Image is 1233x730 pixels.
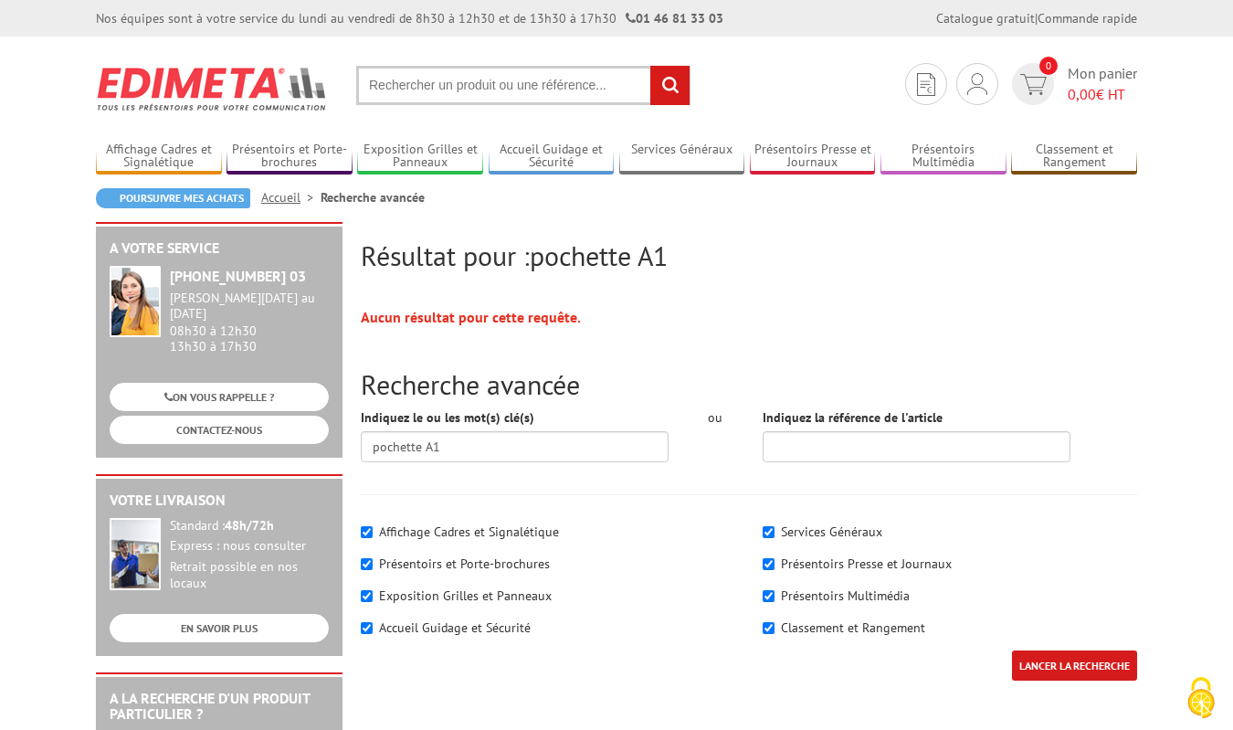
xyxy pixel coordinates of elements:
[361,590,373,602] input: Exposition Grilles et Panneaux
[1038,10,1137,26] a: Commande rapide
[379,555,550,572] label: Présentoirs et Porte-brochures
[1012,651,1137,681] input: LANCER LA RECHERCHE
[170,291,329,322] div: [PERSON_NAME][DATE] au [DATE]
[1178,675,1224,721] img: Cookies (fenêtre modale)
[361,369,1137,399] h2: Recherche avancée
[96,188,250,208] a: Poursuivre mes achats
[763,526,775,538] input: Services Généraux
[936,9,1137,27] div: |
[1169,668,1233,730] button: Cookies (fenêtre modale)
[750,142,876,172] a: Présentoirs Presse et Journaux
[379,587,552,604] label: Exposition Grilles et Panneaux
[361,558,373,570] input: Présentoirs et Porte-brochures
[1068,85,1096,103] span: 0,00
[261,189,321,206] a: Accueil
[619,142,745,172] a: Services Généraux
[110,383,329,411] a: ON VOUS RAPPELLE ?
[763,408,943,427] label: Indiquez la référence de l'article
[626,10,723,26] strong: 01 46 81 33 03
[170,267,306,285] strong: [PHONE_NUMBER] 03
[96,142,222,172] a: Affichage Cadres et Signalétique
[110,492,329,509] h2: Votre livraison
[361,240,1137,270] h2: Résultat pour :
[763,558,775,570] input: Présentoirs Presse et Journaux
[650,66,690,105] input: rechercher
[170,518,329,534] div: Standard :
[110,240,329,257] h2: A votre service
[110,416,329,444] a: CONTACTEZ-NOUS
[225,517,274,534] strong: 48h/72h
[110,614,329,642] a: EN SAVOIR PLUS
[379,524,559,540] label: Affichage Cadres et Signalétique
[781,619,925,636] label: Classement et Rangement
[781,524,882,540] label: Services Généraux
[357,142,483,172] a: Exposition Grilles et Panneaux
[763,590,775,602] input: Présentoirs Multimédia
[356,66,690,105] input: Rechercher un produit ou une référence...
[110,518,161,590] img: widget-livraison.jpg
[489,142,615,172] a: Accueil Guidage et Sécurité
[1020,74,1047,95] img: devis rapide
[170,538,329,555] div: Express : nous consulter
[1011,142,1137,172] a: Classement et Rangement
[170,559,329,592] div: Retrait possible en nos locaux
[967,73,987,95] img: devis rapide
[361,308,581,326] strong: Aucun résultat pour cette requête.
[781,555,952,572] label: Présentoirs Presse et Journaux
[696,408,735,427] div: ou
[1039,57,1058,75] span: 0
[227,142,353,172] a: Présentoirs et Porte-brochures
[1007,63,1137,105] a: devis rapide 0 Mon panier 0,00€ HT
[880,142,1006,172] a: Présentoirs Multimédia
[361,526,373,538] input: Affichage Cadres et Signalétique
[379,619,531,636] label: Accueil Guidage et Sécurité
[936,10,1035,26] a: Catalogue gratuit
[1068,63,1137,105] span: Mon panier
[96,9,723,27] div: Nos équipes sont à votre service du lundi au vendredi de 8h30 à 12h30 et de 13h30 à 17h30
[763,622,775,634] input: Classement et Rangement
[110,691,329,723] h2: A la recherche d'un produit particulier ?
[96,55,329,122] img: Edimeta
[1068,84,1137,105] span: € HT
[361,408,534,427] label: Indiquez le ou les mot(s) clé(s)
[917,73,935,96] img: devis rapide
[170,291,329,354] div: 08h30 à 12h30 13h30 à 17h30
[361,622,373,634] input: Accueil Guidage et Sécurité
[781,587,910,604] label: Présentoirs Multimédia
[530,238,668,273] span: pochette A1
[321,188,425,206] li: Recherche avancée
[110,266,161,337] img: widget-service.jpg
